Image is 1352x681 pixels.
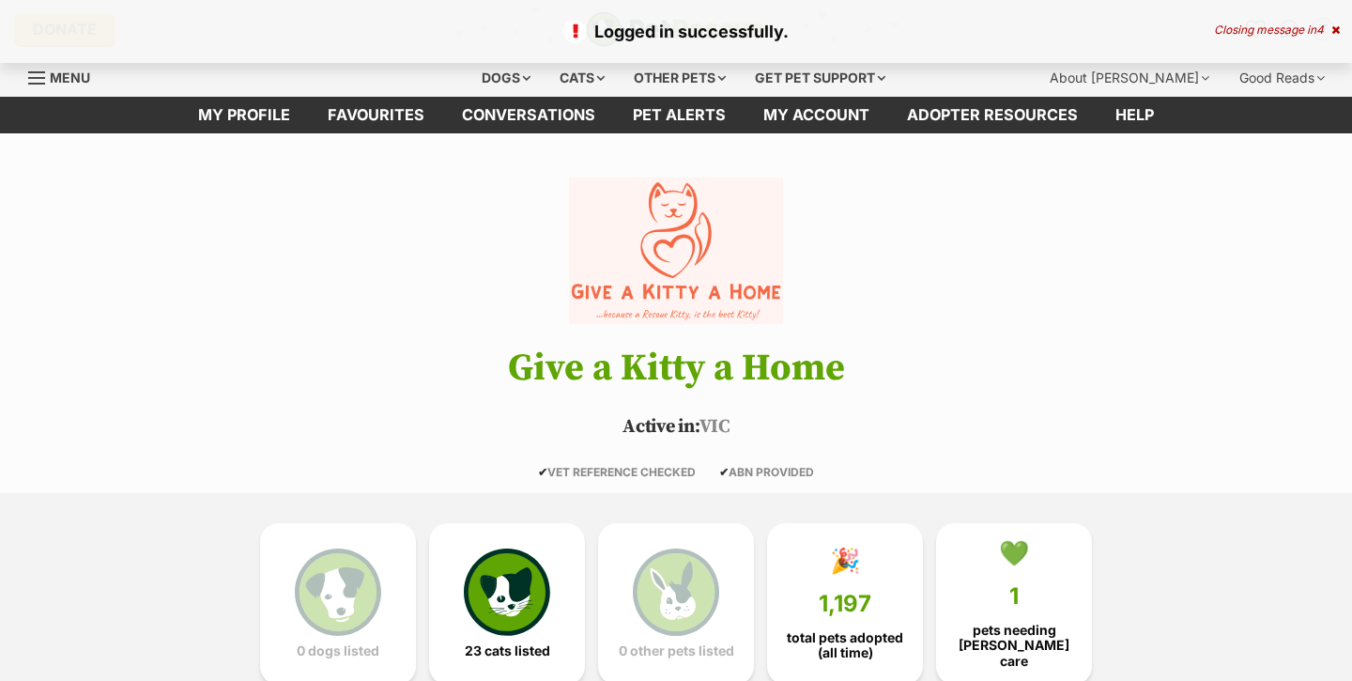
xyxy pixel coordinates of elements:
span: 1,197 [819,591,871,617]
a: Help [1097,97,1173,133]
icon: ✔ [719,465,729,479]
span: pets needing [PERSON_NAME] care [952,623,1076,668]
img: petrescue-icon-eee76f85a60ef55c4a1927667547b313a7c0e82042636edf73dce9c88f694885.svg [295,549,381,635]
a: conversations [443,97,614,133]
div: Good Reads [1226,59,1338,97]
span: 0 dogs listed [297,643,379,658]
a: Adopter resources [888,97,1097,133]
img: cat-icon-068c71abf8fe30c970a85cd354bc8e23425d12f6e8612795f06af48be43a487a.svg [464,549,550,635]
div: 💚 [999,539,1029,567]
div: About [PERSON_NAME] [1037,59,1222,97]
icon: ✔ [538,465,547,479]
span: Active in: [622,415,699,439]
span: Menu [50,70,90,85]
span: VET REFERENCE CHECKED [538,465,696,479]
a: My account [745,97,888,133]
div: Dogs [469,59,544,97]
img: bunny-icon-b786713a4a21a2fe6d13e954f4cb29d131f1b31f8a74b52ca2c6d2999bc34bbe.svg [633,549,719,635]
div: Cats [546,59,618,97]
span: 23 cats listed [465,643,550,658]
span: 0 other pets listed [619,643,734,658]
a: Menu [28,59,103,93]
span: ABN PROVIDED [719,465,814,479]
a: Favourites [309,97,443,133]
div: Get pet support [742,59,899,97]
span: total pets adopted (all time) [783,630,907,660]
div: Other pets [621,59,739,97]
a: Pet alerts [614,97,745,133]
div: 🎉 [830,547,860,575]
span: 1 [1009,583,1019,610]
img: Give a Kitty a Home [569,171,783,331]
a: My profile [179,97,309,133]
